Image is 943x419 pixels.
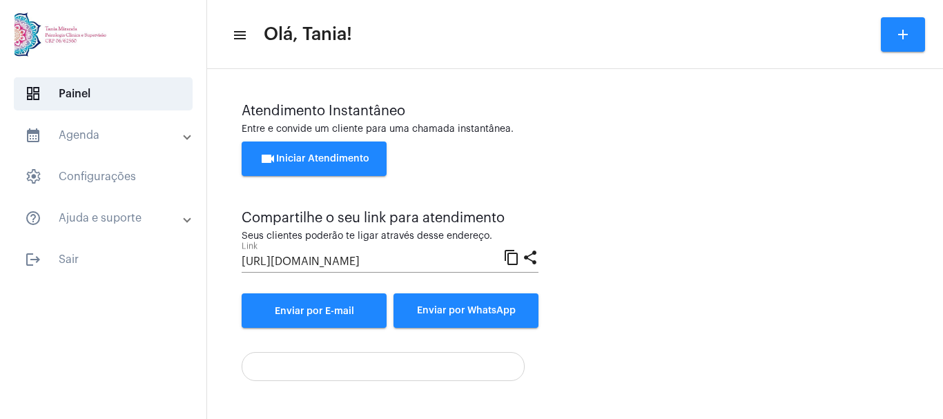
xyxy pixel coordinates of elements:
mat-icon: videocam [260,150,276,167]
span: sidenav icon [25,86,41,102]
div: Compartilhe o seu link para atendimento [242,211,538,226]
span: Enviar por E-mail [275,306,354,316]
mat-icon: content_copy [503,249,520,265]
mat-icon: sidenav icon [25,251,41,268]
div: Entre e convide um cliente para uma chamada instantânea. [242,124,908,135]
div: Atendimento Instantâneo [242,104,908,119]
mat-icon: add [895,26,911,43]
mat-icon: sidenav icon [232,27,246,43]
a: Enviar por E-mail [242,293,387,328]
mat-icon: sidenav icon [25,127,41,144]
span: sidenav icon [25,168,41,185]
mat-expansion-panel-header: sidenav iconAgenda [8,119,206,152]
mat-panel-title: Ajuda e suporte [25,210,184,226]
span: Painel [14,77,193,110]
span: Enviar por WhatsApp [417,306,516,315]
span: Configurações [14,160,193,193]
span: Iniciar Atendimento [260,154,369,164]
span: Olá, Tania! [264,23,352,46]
div: Seus clientes poderão te ligar através desse endereço. [242,231,538,242]
mat-icon: share [522,249,538,265]
img: 82f91219-cc54-a9e9-c892-318f5ec67ab1.jpg [11,7,113,62]
mat-panel-title: Agenda [25,127,184,144]
mat-icon: sidenav icon [25,210,41,226]
button: Enviar por WhatsApp [393,293,538,328]
span: Sair [14,243,193,276]
mat-expansion-panel-header: sidenav iconAjuda e suporte [8,202,206,235]
button: Iniciar Atendimento [242,142,387,176]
